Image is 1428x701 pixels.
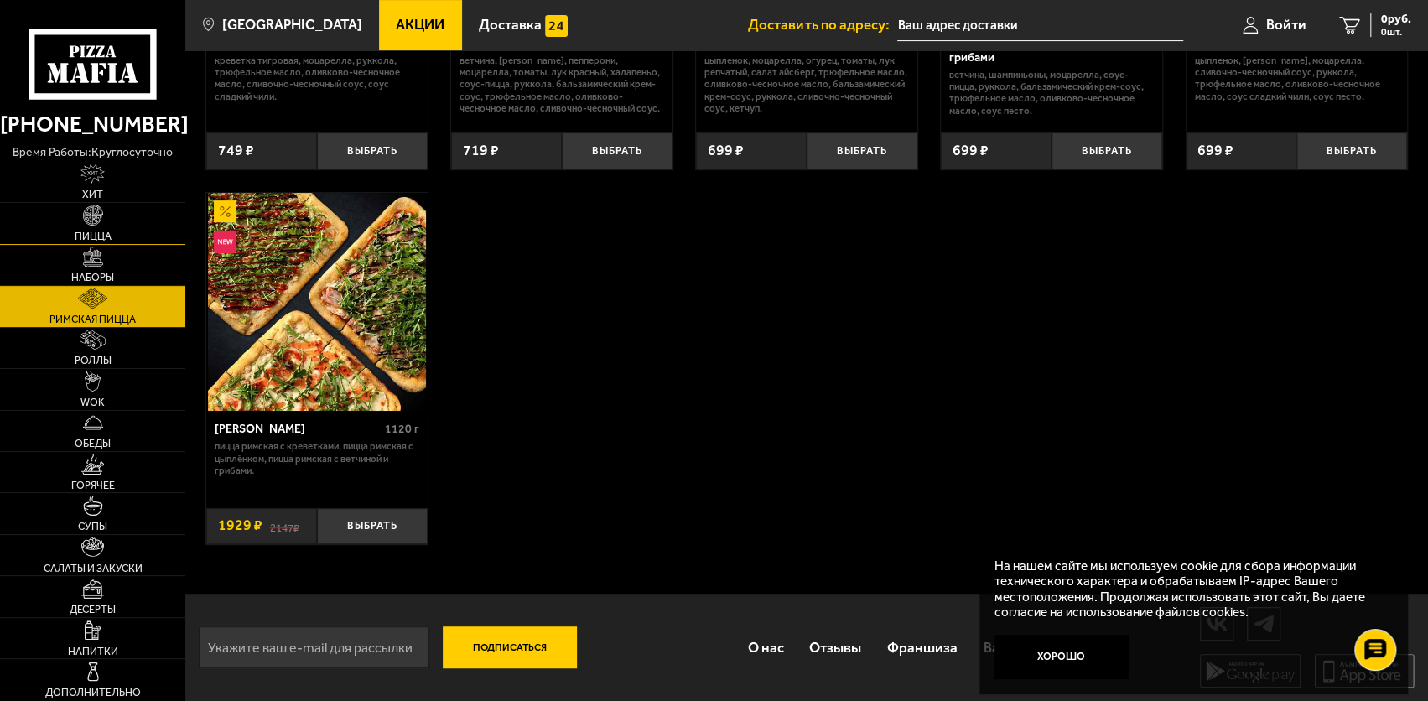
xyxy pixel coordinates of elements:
[1296,132,1407,169] button: Выбрать
[215,55,419,102] p: креветка тигровая, моцарелла, руккола, трюфельное масло, оливково-чесночное масло, сливочно-чесно...
[215,422,381,436] div: [PERSON_NAME]
[70,605,116,615] span: Десерты
[44,563,143,574] span: Салаты и закуски
[897,10,1183,41] input: Ваш адрес доставки
[708,143,744,158] span: 699 ₽
[545,15,568,38] img: 15daf4d41897b9f0e9f617042186c801.svg
[994,635,1129,679] button: Хорошо
[49,314,136,325] span: Римская пицца
[460,55,664,114] p: ветчина, [PERSON_NAME], пепперони, моцарелла, томаты, лук красный, халапеньо, соус-пицца, руккола...
[994,558,1383,621] p: На нашем сайте мы используем cookie для сбора информации технического характера и обрабатываем IP...
[214,200,236,223] img: Акционный
[396,18,444,32] span: Акции
[1381,13,1411,25] span: 0 руб.
[1197,143,1233,158] span: 699 ₽
[797,623,875,672] a: Отзывы
[949,69,1154,117] p: ветчина, шампиньоны, моцарелла, соус-пицца, руккола, бальзамический крем-соус, трюфельное масло, ...
[735,623,797,672] a: О нас
[75,356,112,366] span: Роллы
[218,143,254,158] span: 749 ₽
[214,231,236,253] img: Новинка
[317,132,428,169] button: Выбрать
[953,143,989,158] span: 699 ₽
[218,518,262,533] span: 1929 ₽
[71,273,114,283] span: Наборы
[807,132,917,169] button: Выбрать
[385,422,419,436] span: 1120 г
[80,397,105,408] span: WOK
[463,143,499,158] span: 719 ₽
[222,18,362,32] span: [GEOGRAPHIC_DATA]
[45,688,141,698] span: Дополнительно
[71,480,115,491] span: Горячее
[75,231,112,242] span: Пицца
[970,623,1059,672] a: Вакансии
[215,440,419,476] p: Пицца Римская с креветками, Пицца Римская с цыплёнком, Пицца Римская с ветчиной и грибами.
[1052,132,1162,169] button: Выбрать
[270,518,299,533] s: 2147 ₽
[875,623,971,672] a: Франшиза
[562,132,672,169] button: Выбрать
[206,193,427,411] a: АкционныйНовинкаМама Миа
[317,508,428,544] button: Выбрать
[748,18,897,32] span: Доставить по адресу:
[68,646,118,657] span: Напитки
[479,18,542,32] span: Доставка
[1194,55,1399,102] p: цыпленок, [PERSON_NAME], моцарелла, сливочно-чесночный соус, руккола, трюфельное масло, оливково-...
[443,626,577,668] button: Подписаться
[1266,18,1306,32] span: Войти
[75,439,111,449] span: Обеды
[208,193,426,411] img: Мама Миа
[1381,27,1411,37] span: 0 шт.
[78,522,107,532] span: Супы
[199,626,429,668] input: Укажите ваш e-mail для рассылки
[704,55,909,114] p: цыпленок, моцарелла, огурец, томаты, лук репчатый, салат айсберг, трюфельное масло, оливково-чесн...
[82,190,103,200] span: Хит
